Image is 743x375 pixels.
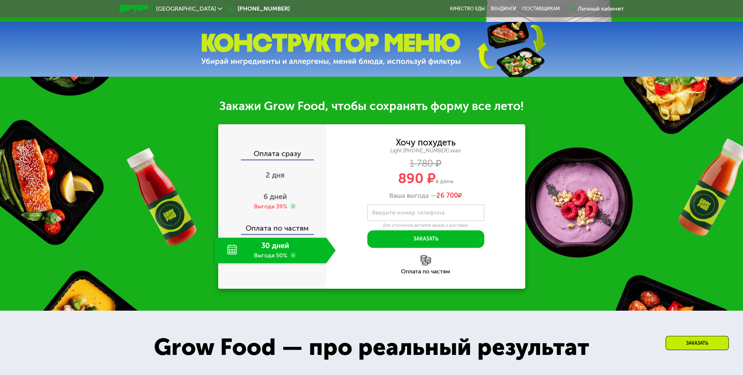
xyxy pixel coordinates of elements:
img: l6xcnZfty9opOoJh.png [421,255,431,265]
span: 6 дней [264,192,287,201]
a: Качество еды [450,6,485,12]
button: Заказать [367,230,484,248]
label: Введите номер телефона [372,211,444,215]
a: [PHONE_NUMBER] [226,4,290,13]
span: ₽ [436,192,462,200]
div: Выгода 39% [254,202,287,211]
div: Заказать [666,336,729,350]
div: поставщикам [522,6,560,12]
div: Личный кабинет [578,4,624,13]
div: Для уточнения деталей заказа и доставки [367,223,484,228]
span: 890 ₽ [398,170,436,187]
div: Light [PHONE_NUMBER] ккал [326,148,525,154]
span: 2 дня [266,171,285,179]
span: в день [436,178,454,185]
div: Оплата по частям [326,269,525,274]
div: Оплата сразу [219,150,326,159]
a: Вендинги [491,6,516,12]
div: Grow Food — про реальный результат [137,330,606,365]
div: 1 780 ₽ [326,160,525,168]
span: 26 700 [436,192,458,200]
div: Ваша выгода — [326,192,525,200]
div: Оплата по частям [219,217,326,234]
span: [GEOGRAPHIC_DATA] [156,6,216,12]
div: Хочу похудеть [396,139,456,147]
